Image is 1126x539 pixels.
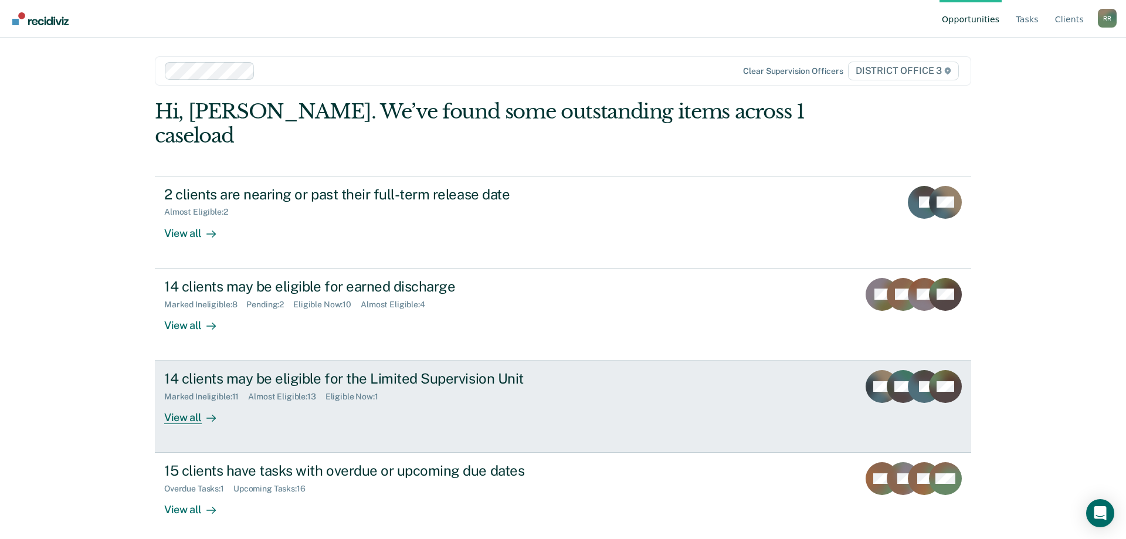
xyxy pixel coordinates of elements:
[361,300,435,310] div: Almost Eligible : 4
[1086,499,1114,527] div: Open Intercom Messenger
[155,269,971,361] a: 14 clients may be eligible for earned dischargeMarked Ineligible:8Pending:2Eligible Now:10Almost ...
[164,300,246,310] div: Marked Ineligible : 8
[1098,9,1117,28] button: Profile dropdown button
[164,186,576,203] div: 2 clients are nearing or past their full-term release date
[164,462,576,479] div: 15 clients have tasks with overdue or upcoming due dates
[233,484,315,494] div: Upcoming Tasks : 16
[325,392,388,402] div: Eligible Now : 1
[848,62,959,80] span: DISTRICT OFFICE 3
[164,402,230,425] div: View all
[164,217,230,240] div: View all
[12,12,69,25] img: Recidiviz
[164,494,230,517] div: View all
[248,392,325,402] div: Almost Eligible : 13
[155,176,971,269] a: 2 clients are nearing or past their full-term release dateAlmost Eligible:2View all
[164,309,230,332] div: View all
[743,66,843,76] div: Clear supervision officers
[246,300,293,310] div: Pending : 2
[164,370,576,387] div: 14 clients may be eligible for the Limited Supervision Unit
[164,207,238,217] div: Almost Eligible : 2
[164,484,233,494] div: Overdue Tasks : 1
[155,100,808,148] div: Hi, [PERSON_NAME]. We’ve found some outstanding items across 1 caseload
[293,300,361,310] div: Eligible Now : 10
[164,278,576,295] div: 14 clients may be eligible for earned discharge
[1098,9,1117,28] div: R R
[155,361,971,453] a: 14 clients may be eligible for the Limited Supervision UnitMarked Ineligible:11Almost Eligible:13...
[164,392,248,402] div: Marked Ineligible : 11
